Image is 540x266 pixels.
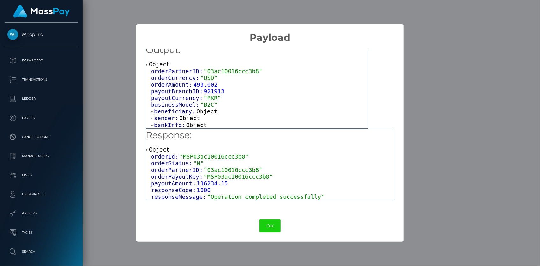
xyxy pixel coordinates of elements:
span: Object [179,115,200,121]
span: Object [149,146,170,153]
span: responseCode: [151,187,197,193]
p: Transactions [7,75,75,84]
span: "Operation completed successfully" [207,193,324,200]
span: "USD" [200,75,217,81]
span: Object [196,108,217,115]
span: "N" [193,160,204,167]
p: Manage Users [7,151,75,161]
span: orderPayoutKey: [151,173,204,180]
span: 136234.15 [197,180,228,187]
span: orderPartnerID: [151,68,204,75]
h5: Output: [146,44,368,56]
p: Links [7,170,75,180]
p: API Keys [7,209,75,218]
p: User Profile [7,190,75,199]
span: orderAmount: [151,81,193,88]
button: OK [259,219,281,233]
span: bankInfo: [154,122,186,128]
span: "MSP03ac10016ccc3b8" [180,153,249,160]
span: payoutAmount: [151,180,197,187]
span: "PKR" [204,95,221,101]
span: beneficiary: [154,108,196,115]
span: 921913 [204,88,224,95]
span: payoutCurrency: [151,95,204,101]
span: "03ac10016ccc3b8" [204,68,262,75]
span: sender: [154,115,179,121]
p: Ledger [7,94,75,104]
p: Taxes [7,228,75,237]
span: "03ac10016ccc3b8" [204,167,262,173]
h5: Response: [146,129,394,142]
span: orderId: [151,153,180,160]
p: Search [7,247,75,256]
span: 493.602 [193,81,217,88]
span: orderCurrency: [151,75,200,81]
span: orderPartnerID: [151,167,204,173]
span: Object [149,61,170,68]
span: responseMessage: [151,193,207,200]
span: "MSP03ac10016ccc3b8" [204,173,273,180]
span: businessModel: [151,101,200,108]
span: Object [186,122,207,128]
span: payoutBranchID: [151,88,204,95]
img: MassPay Logo [13,5,70,18]
span: 1000 [197,187,210,193]
p: Dashboard [7,56,75,65]
p: Payees [7,113,75,123]
span: Whop Inc [5,32,78,37]
span: orderStatus: [151,160,193,167]
p: Cancellations [7,132,75,142]
img: Whop Inc [7,29,18,40]
span: "B2C" [200,101,217,108]
h2: Payload [136,24,403,43]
